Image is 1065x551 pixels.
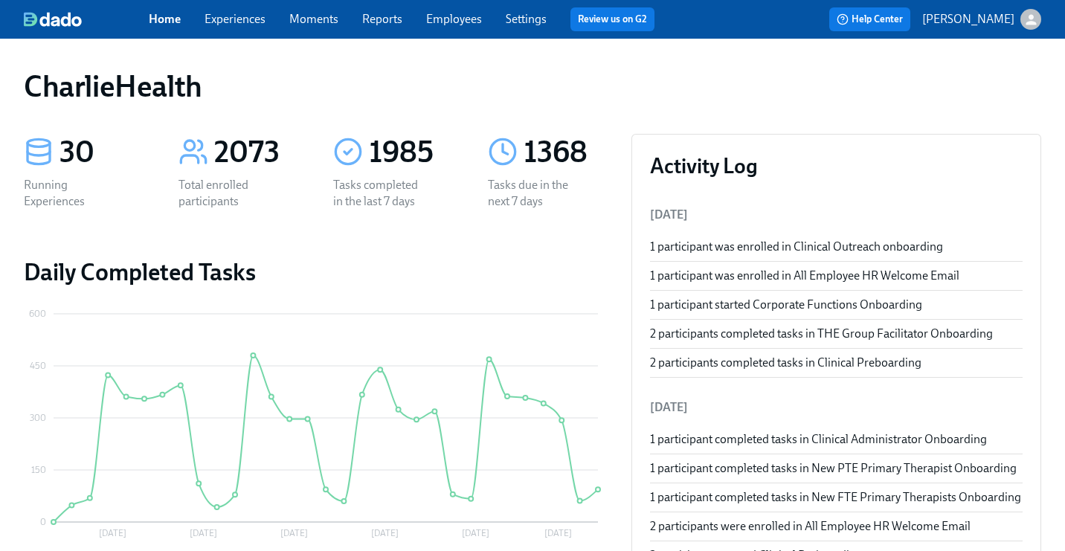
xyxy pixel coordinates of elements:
div: 2 participants completed tasks in THE Group Facilitator Onboarding [650,326,1023,342]
tspan: 600 [29,309,46,319]
div: Running Experiences [24,177,119,210]
div: 1 participant was enrolled in All Employee HR Welcome Email [650,268,1023,284]
tspan: [DATE] [371,528,399,538]
h2: Daily Completed Tasks [24,257,608,287]
a: Home [149,12,181,26]
h1: CharlieHealth [24,68,202,104]
a: dado [24,12,149,27]
h3: Activity Log [650,152,1023,179]
span: [DATE] [650,207,688,222]
a: Experiences [205,12,266,26]
div: 1985 [369,134,452,171]
img: dado [24,12,82,27]
button: [PERSON_NAME] [922,9,1041,30]
div: 2 participants completed tasks in Clinical Preboarding [650,355,1023,371]
button: Review us on G2 [570,7,654,31]
div: 2 participants were enrolled in All Employee HR Welcome Email [650,518,1023,535]
a: Moments [289,12,338,26]
tspan: [DATE] [280,528,308,538]
tspan: 150 [31,465,46,475]
li: [DATE] [650,390,1023,425]
div: 2073 [214,134,297,171]
div: Tasks completed in the last 7 days [333,177,428,210]
tspan: 0 [40,517,46,527]
div: 1368 [524,134,607,171]
div: 1 participant was enrolled in Clinical Outreach onboarding [650,239,1023,255]
a: Reports [362,12,402,26]
span: Help Center [837,12,903,27]
a: Review us on G2 [578,12,647,27]
div: Total enrolled participants [178,177,274,210]
div: 1 participant completed tasks in New FTE Primary Therapists Onboarding [650,489,1023,506]
div: 1 participant started Corporate Functions Onboarding [650,297,1023,313]
div: 1 participant completed tasks in Clinical Administrator Onboarding [650,431,1023,448]
div: 1 participant completed tasks in New PTE Primary Therapist Onboarding [650,460,1023,477]
div: 30 [59,134,143,171]
p: [PERSON_NAME] [922,11,1014,28]
tspan: [DATE] [190,528,217,538]
tspan: [DATE] [462,528,489,538]
a: Employees [426,12,482,26]
a: Settings [506,12,547,26]
tspan: [DATE] [99,528,126,538]
button: Help Center [829,7,910,31]
tspan: [DATE] [544,528,572,538]
tspan: 300 [30,413,46,423]
tspan: 450 [30,361,46,371]
div: Tasks due in the next 7 days [488,177,583,210]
